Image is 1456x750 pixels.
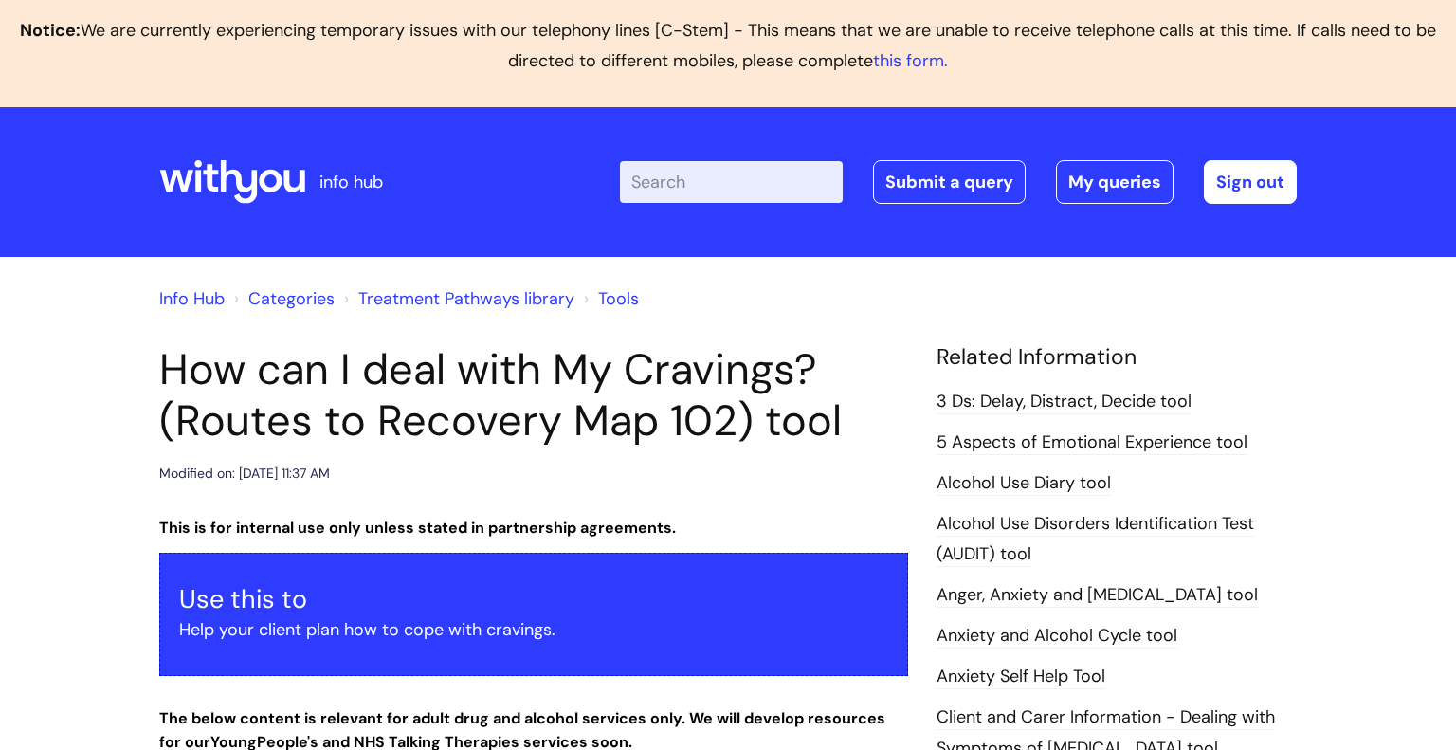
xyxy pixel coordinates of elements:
a: Treatment Pathways library [358,287,574,310]
a: My queries [1056,160,1174,204]
li: Tools [579,284,639,314]
a: Alcohol Use Diary tool [937,471,1111,496]
h4: Related Information [937,344,1297,371]
a: Anxiety Self Help Tool [937,665,1105,689]
div: | - [620,160,1297,204]
p: Help your client plan how to cope with cravings. [179,614,888,645]
a: Alcohol Use Disorders Identification Test (AUDIT) tool [937,512,1254,567]
a: Anger, Anxiety and [MEDICAL_DATA] tool [937,583,1258,608]
strong: This is for internal use only unless stated in partnership agreements. [159,518,676,538]
a: this form. [873,49,948,72]
a: Info Hub [159,287,225,310]
a: 3 Ds: Delay, Distract, Decide tool [937,390,1192,414]
a: Anxiety and Alcohol Cycle tool [937,624,1177,649]
a: Tools [598,287,639,310]
a: Categories [248,287,335,310]
b: Notice: [20,19,81,42]
li: Solution home [229,284,335,314]
p: info hub [319,167,383,197]
li: Treatment Pathways library [339,284,574,314]
a: 5 Aspects of Emotional Experience tool [937,430,1247,455]
input: Search [620,161,843,203]
a: Submit a query [873,160,1026,204]
h1: How can I deal with My Cravings? (Routes to Recovery Map 102) tool [159,344,908,447]
div: Modified on: [DATE] 11:37 AM [159,462,330,485]
a: Sign out [1204,160,1297,204]
h3: Use this to [179,584,888,614]
p: We are currently experiencing temporary issues with our telephony lines [C-Stem] - This means tha... [15,15,1441,77]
